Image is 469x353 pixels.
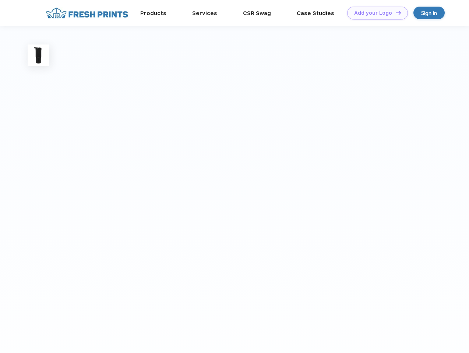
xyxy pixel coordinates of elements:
[354,10,392,16] div: Add your Logo
[44,7,130,19] img: fo%20logo%202.webp
[421,9,437,17] div: Sign in
[396,11,401,15] img: DT
[140,10,166,17] a: Products
[28,44,49,66] img: func=resize&h=100
[413,7,445,19] a: Sign in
